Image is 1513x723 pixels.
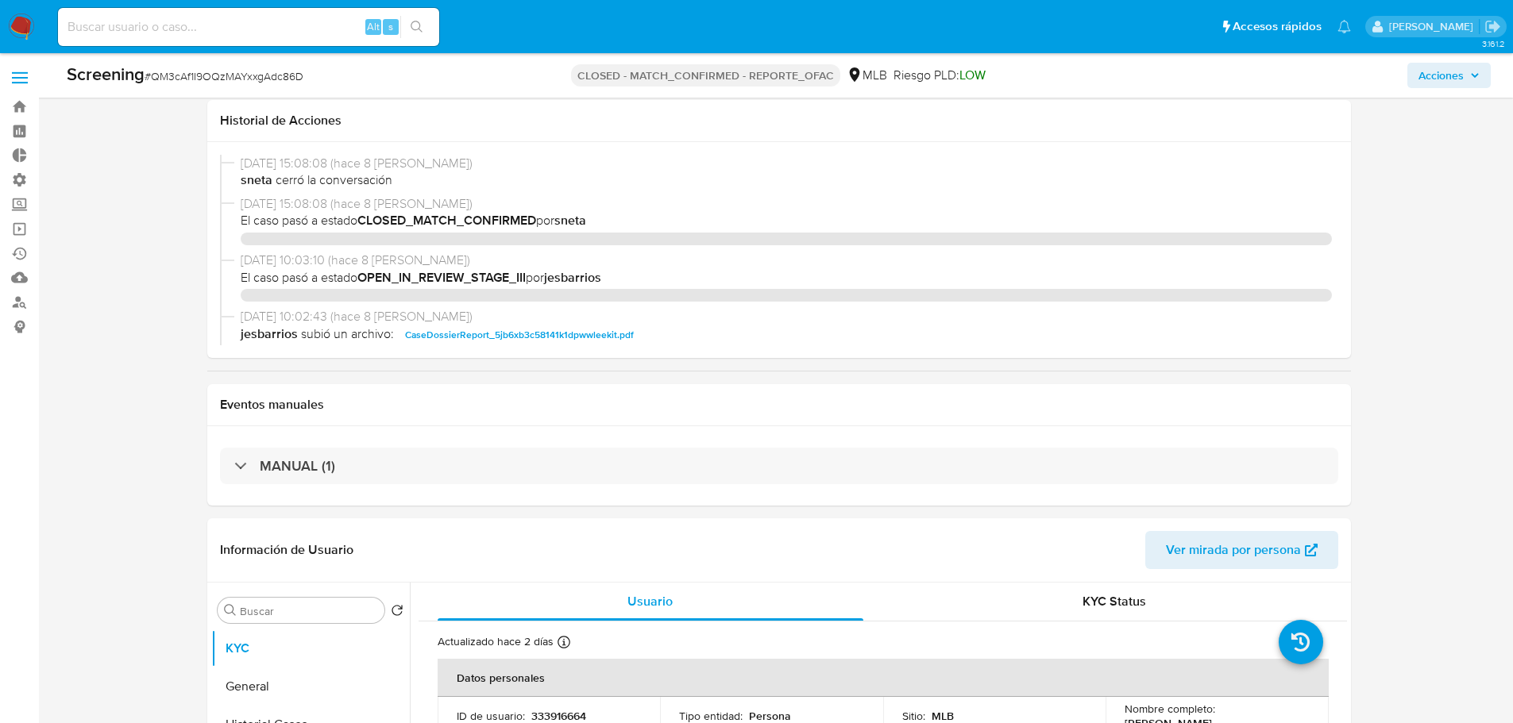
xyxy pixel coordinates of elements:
p: MLB [932,709,954,723]
span: s [388,19,393,34]
div: MLB [847,67,887,84]
th: Datos personales [438,659,1329,697]
span: Riesgo PLD: [894,67,986,84]
span: Acciones [1418,63,1464,88]
a: Salir [1484,18,1501,35]
button: Acciones [1407,63,1491,88]
button: Ver mirada por persona [1145,531,1338,569]
span: KYC Status [1083,592,1146,610]
p: Nombre completo : [1125,702,1215,716]
span: Ver mirada por persona [1166,531,1301,569]
h1: Eventos manuales [220,397,1338,413]
p: ID de usuario : [457,709,525,723]
p: CLOSED - MATCH_CONFIRMED - REPORTE_OFAC [571,64,840,87]
b: Screening [67,61,145,87]
p: Sitio : [902,709,925,723]
p: Tipo entidad : [679,709,743,723]
span: Alt [367,19,380,34]
button: KYC [211,629,410,667]
input: Buscar usuario o caso... [58,17,439,37]
button: General [211,667,410,706]
div: MANUAL (1) [220,448,1338,484]
span: LOW [959,66,986,84]
h1: Información de Usuario [220,542,353,558]
p: Persona [749,709,791,723]
span: Usuario [627,592,673,610]
p: nicolas.tyrkiel@mercadolibre.com [1389,19,1479,34]
input: Buscar [240,604,378,618]
a: Notificaciones [1337,20,1351,33]
span: Accesos rápidos [1233,18,1322,35]
p: Actualizado hace 2 días [438,634,554,649]
h3: MANUAL (1) [260,457,335,475]
button: search-icon [400,16,433,38]
span: # QM3cAf1I9OQzMAYxxgAdc86D [145,68,303,84]
button: Volver al orden por defecto [391,604,403,621]
button: Buscar [224,604,237,617]
p: 333916664 [531,709,586,723]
